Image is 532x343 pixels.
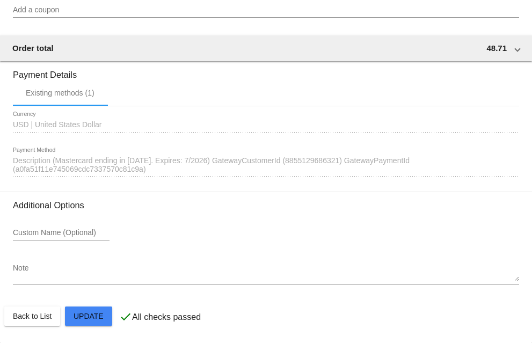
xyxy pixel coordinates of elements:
input: Custom Name (Optional) [13,229,110,237]
div: Existing methods (1) [26,89,94,97]
span: 48.71 [486,43,507,53]
span: USD | United States Dollar [13,120,101,129]
h3: Payment Details [13,62,519,80]
span: Order total [12,43,54,53]
p: All checks passed [132,312,201,322]
span: Back to List [13,312,52,320]
button: Back to List [4,306,60,326]
span: Description (Mastercard ending in [DATE]. Expires: 7/2026) GatewayCustomerId (8855129686321) Gate... [13,156,410,173]
mat-icon: check [119,310,132,323]
span: Update [74,312,104,320]
h3: Additional Options [13,200,519,210]
input: Add a coupon [13,6,519,14]
button: Update [65,306,112,326]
